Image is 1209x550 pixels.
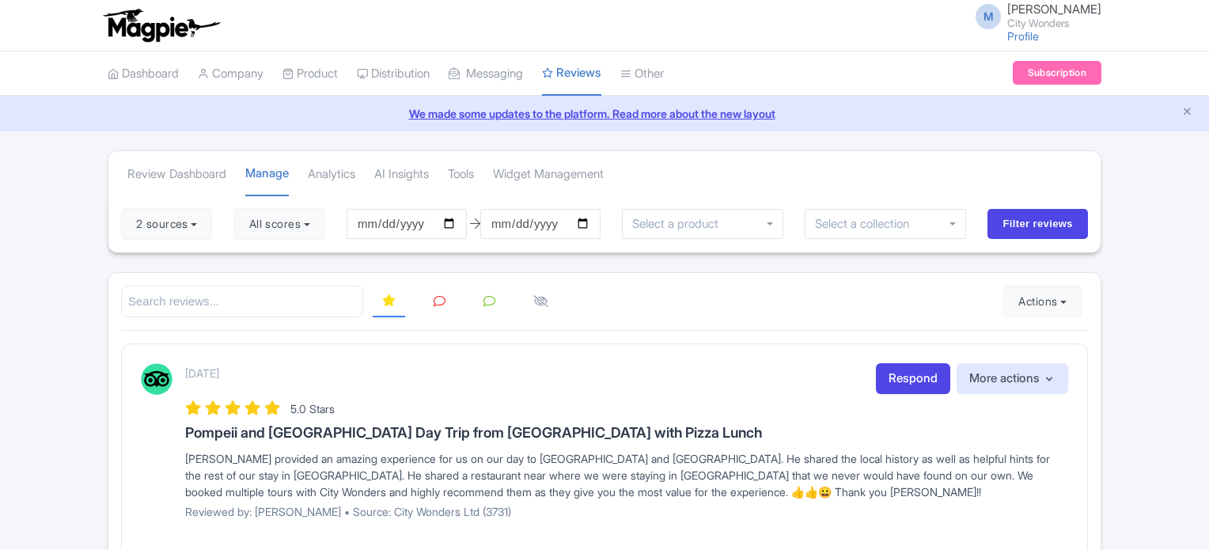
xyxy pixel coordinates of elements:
small: City Wonders [1007,18,1101,28]
a: Manage [245,152,289,197]
button: 2 sources [121,208,212,240]
a: Respond [876,363,950,394]
a: Product [282,52,338,96]
p: Reviewed by: [PERSON_NAME] • Source: City Wonders Ltd (3731) [185,503,1068,520]
input: Filter reviews [987,209,1088,239]
img: Tripadvisor Logo [141,363,172,395]
a: Reviews [542,51,601,97]
img: logo-ab69f6fb50320c5b225c76a69d11143b.png [100,8,222,43]
a: Subscription [1013,61,1101,85]
button: Actions [1003,286,1082,317]
h3: Pompeii and [GEOGRAPHIC_DATA] Day Trip from [GEOGRAPHIC_DATA] with Pizza Lunch [185,425,1068,441]
button: Close announcement [1181,104,1193,122]
a: Tools [448,153,474,196]
input: Search reviews... [121,286,363,318]
a: Distribution [357,52,430,96]
a: Other [620,52,664,96]
button: All scores [234,208,325,240]
span: M [976,4,1001,29]
p: [DATE] [185,365,219,381]
a: Analytics [308,153,355,196]
a: Profile [1007,29,1039,43]
a: Messaging [449,52,523,96]
a: Dashboard [108,52,179,96]
a: Company [198,52,263,96]
a: Review Dashboard [127,153,226,196]
a: AI Insights [374,153,429,196]
a: We made some updates to the platform. Read more about the new layout [9,105,1200,122]
span: [PERSON_NAME] [1007,2,1101,17]
a: M [PERSON_NAME] City Wonders [966,3,1101,28]
input: Select a product [632,217,727,231]
a: Widget Management [493,153,604,196]
span: 5.0 Stars [290,402,335,415]
div: [PERSON_NAME] provided an amazing experience for us on our day to [GEOGRAPHIC_DATA] and [GEOGRAPH... [185,450,1068,500]
input: Select a collection [815,217,920,231]
button: More actions [957,363,1068,394]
